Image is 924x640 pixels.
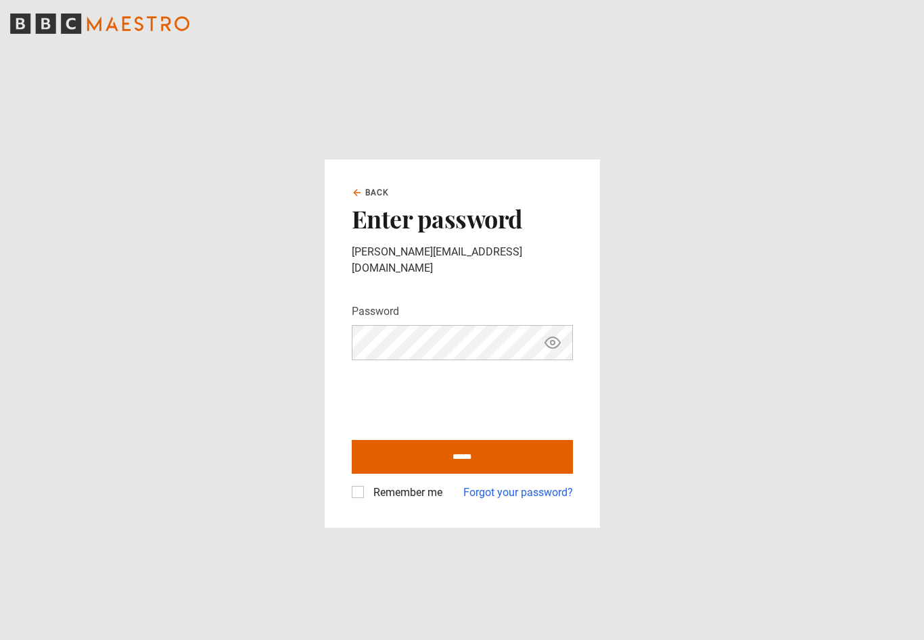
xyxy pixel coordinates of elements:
span: Back [365,187,390,199]
h2: Enter password [352,204,573,232]
a: Back [352,187,390,199]
svg: BBC Maestro [10,14,189,34]
iframe: reCAPTCHA [352,371,557,424]
label: Password [352,303,399,320]
button: Show password [541,331,564,355]
a: Forgot your password? [463,485,573,501]
p: [PERSON_NAME][EMAIL_ADDRESS][DOMAIN_NAME] [352,244,573,276]
label: Remember me [368,485,442,501]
